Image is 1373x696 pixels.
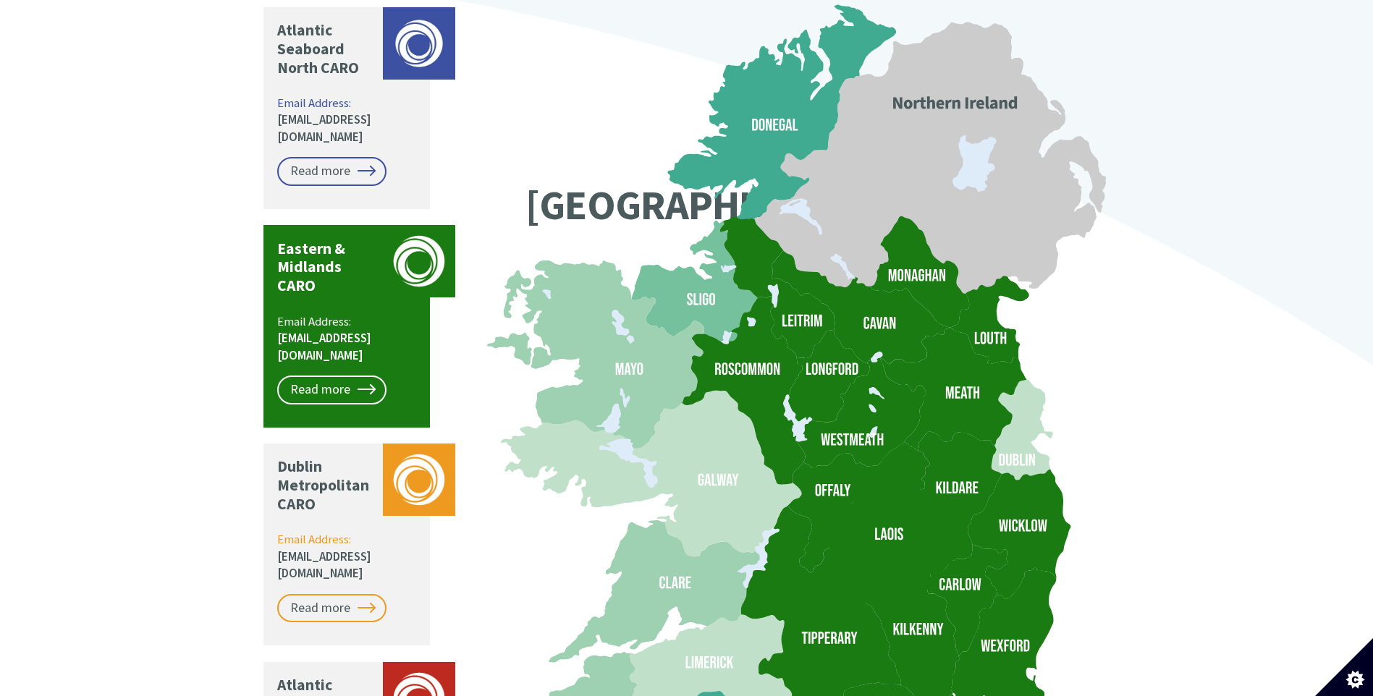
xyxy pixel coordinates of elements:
a: [EMAIL_ADDRESS][DOMAIN_NAME] [277,548,371,582]
a: Read more [277,594,386,623]
p: Atlantic Seaboard North CARO [277,21,376,77]
a: [EMAIL_ADDRESS][DOMAIN_NAME] [277,111,371,145]
p: Eastern & Midlands CARO [277,239,376,296]
a: [EMAIL_ADDRESS][DOMAIN_NAME] [277,330,371,363]
text: [GEOGRAPHIC_DATA] [525,179,896,231]
p: Email Address: [277,531,418,582]
p: Email Address: [277,95,418,146]
p: Email Address: [277,313,418,365]
button: Set cookie preferences [1315,638,1373,696]
a: Read more [277,375,386,404]
p: Dublin Metropolitan CARO [277,457,376,514]
a: Read more [277,157,386,186]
